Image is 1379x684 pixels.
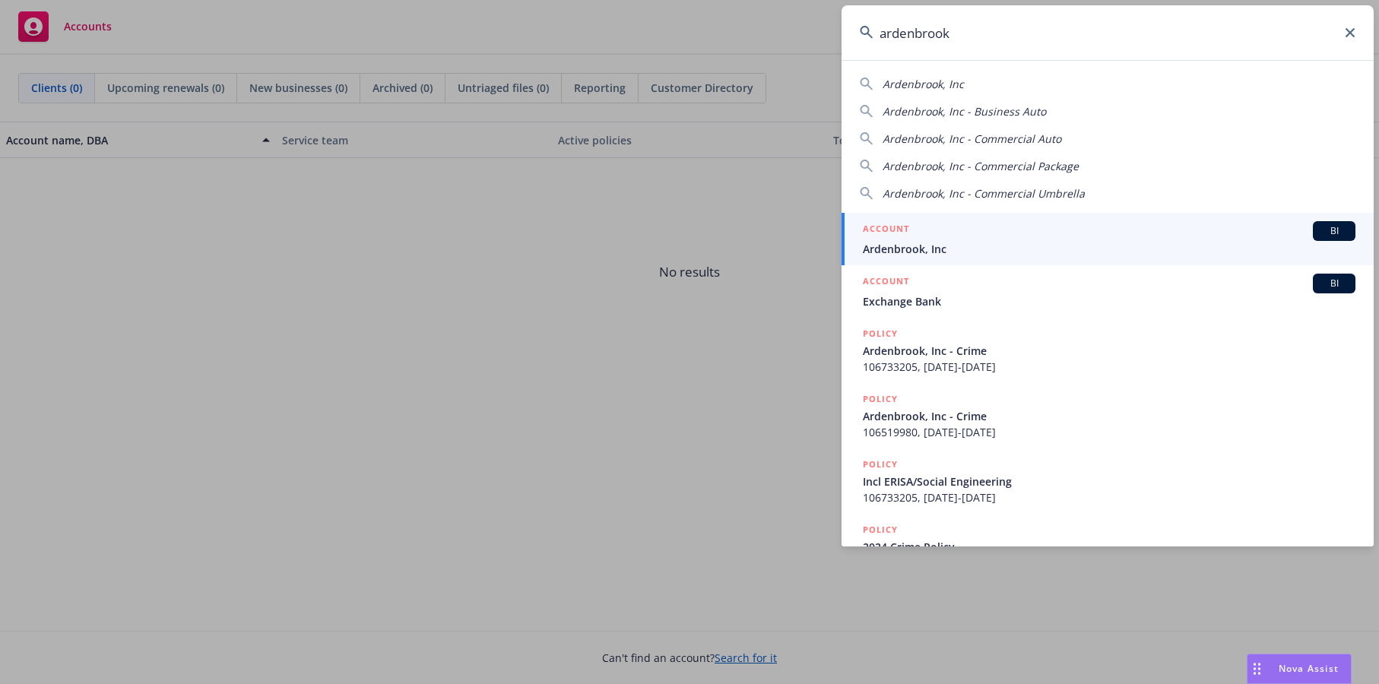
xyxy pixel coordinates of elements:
span: Ardenbrook, Inc - Crime [863,408,1355,424]
span: BI [1319,277,1349,290]
span: Exchange Bank [863,293,1355,309]
h5: POLICY [863,391,898,407]
h5: ACCOUNT [863,221,909,239]
span: 2024 Crime Policy [863,539,1355,555]
a: POLICYArdenbrook, Inc - Crime106519980, [DATE]-[DATE] [842,383,1374,448]
h5: POLICY [863,457,898,472]
a: POLICYArdenbrook, Inc - Crime106733205, [DATE]-[DATE] [842,318,1374,383]
span: 106733205, [DATE]-[DATE] [863,359,1355,375]
h5: POLICY [863,522,898,537]
a: POLICY2024 Crime Policy [842,514,1374,579]
span: Ardenbrook, Inc [883,77,964,91]
span: 106519980, [DATE]-[DATE] [863,424,1355,440]
a: ACCOUNTBIExchange Bank [842,265,1374,318]
button: Nova Assist [1247,654,1352,684]
span: Ardenbrook, Inc - Commercial Package [883,159,1079,173]
span: Ardenbrook, Inc - Business Auto [883,104,1046,119]
h5: POLICY [863,326,898,341]
span: Incl ERISA/Social Engineering [863,473,1355,489]
span: BI [1319,224,1349,238]
div: Drag to move [1247,654,1266,683]
h5: ACCOUNT [863,274,909,292]
span: Ardenbrook, Inc - Crime [863,343,1355,359]
input: Search... [842,5,1374,60]
span: Ardenbrook, Inc - Commercial Umbrella [883,186,1085,201]
span: Ardenbrook, Inc [863,241,1355,257]
span: Ardenbrook, Inc - Commercial Auto [883,131,1061,146]
a: ACCOUNTBIArdenbrook, Inc [842,213,1374,265]
span: 106733205, [DATE]-[DATE] [863,489,1355,505]
a: POLICYIncl ERISA/Social Engineering106733205, [DATE]-[DATE] [842,448,1374,514]
span: Nova Assist [1279,662,1339,675]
